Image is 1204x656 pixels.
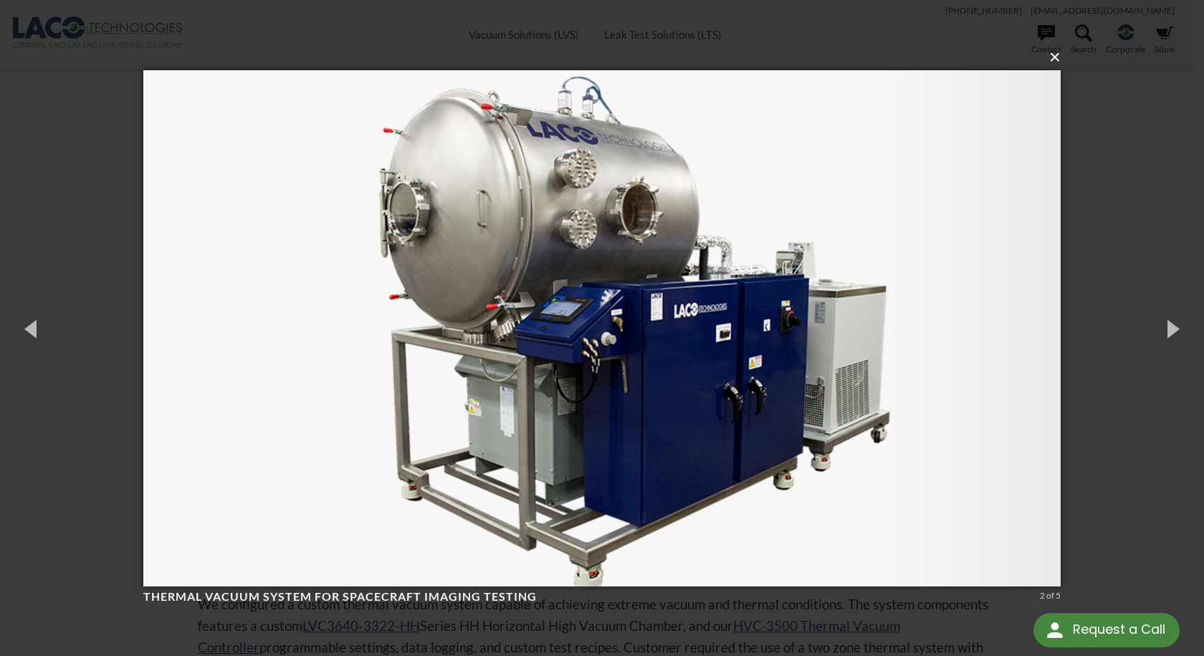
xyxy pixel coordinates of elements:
button: Next (Right arrow key) [1139,289,1204,368]
div: Request a Call [1073,613,1165,646]
img: round button [1043,619,1066,642]
div: Request a Call [1033,613,1180,647]
div: 2 of 5 [1040,589,1061,602]
button: × [148,42,1065,73]
h4: Thermal Vacuum System for Spacecraft Imaging Testing [143,589,1035,604]
img: Thermal Vacuum System for Spacecraft Imaging Testing [143,42,1061,615]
